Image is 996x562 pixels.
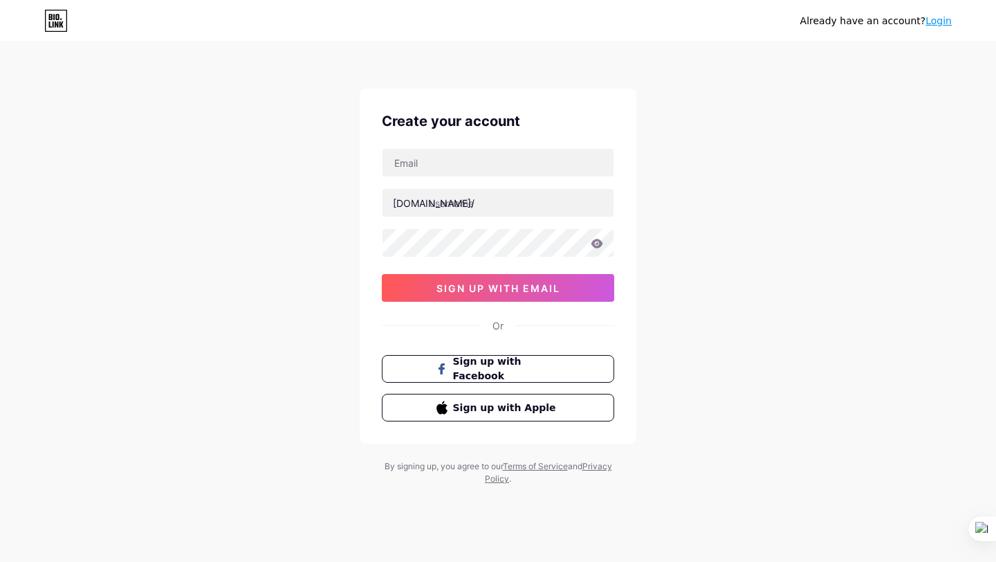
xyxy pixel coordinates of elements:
[925,15,952,26] a: Login
[380,460,616,485] div: By signing up, you agree to our and .
[382,111,614,132] div: Create your account
[382,274,614,302] button: sign up with email
[800,14,952,28] div: Already have an account?
[382,149,614,176] input: Email
[382,355,614,383] button: Sign up with Facebook
[382,394,614,421] button: Sign up with Apple
[436,282,560,294] span: sign up with email
[453,401,560,415] span: Sign up with Apple
[393,196,474,210] div: [DOMAIN_NAME]/
[453,354,560,383] span: Sign up with Facebook
[492,318,504,333] div: Or
[382,189,614,217] input: username
[503,461,568,471] a: Terms of Service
